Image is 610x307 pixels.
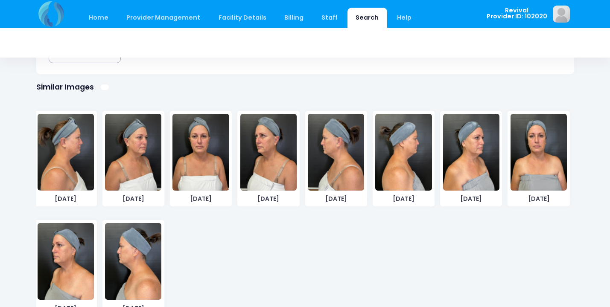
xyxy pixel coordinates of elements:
[105,114,161,191] img: image
[105,223,161,300] img: image
[313,8,346,28] a: Staff
[81,8,117,28] a: Home
[38,223,94,300] img: image
[553,6,570,23] img: image
[105,194,161,203] span: [DATE]
[347,8,387,28] a: Search
[443,194,499,203] span: [DATE]
[38,194,94,203] span: [DATE]
[308,114,364,191] img: image
[511,114,567,191] img: image
[210,8,274,28] a: Facility Details
[308,194,364,203] span: [DATE]
[240,194,297,203] span: [DATE]
[172,114,229,191] img: image
[240,114,297,191] img: image
[36,83,94,92] h1: Similar Images
[375,194,432,203] span: [DATE]
[511,194,567,203] span: [DATE]
[443,114,499,191] img: image
[487,7,547,20] span: Revival Provider ID: 102020
[375,114,432,191] img: image
[38,114,94,191] img: image
[388,8,420,28] a: Help
[276,8,312,28] a: Billing
[118,8,209,28] a: Provider Management
[172,194,229,203] span: [DATE]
